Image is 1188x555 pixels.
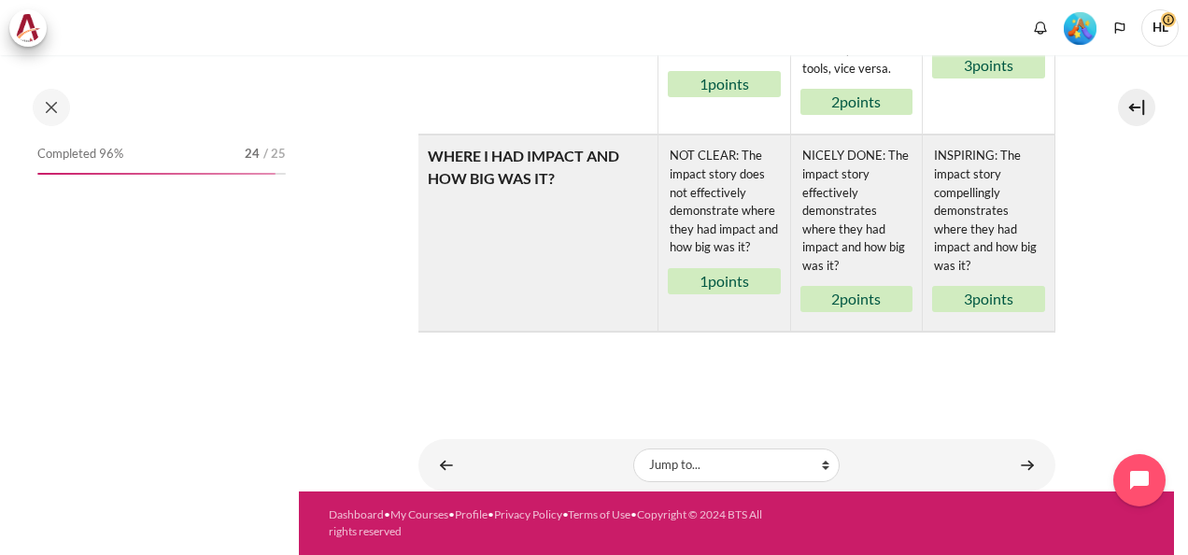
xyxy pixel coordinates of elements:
[455,507,488,521] a: Profile
[1056,10,1104,45] a: Level #5
[932,145,1044,277] div: INSPIRING: The impact story compellingly demonstrates where they had impact and how big was it?
[1141,9,1179,47] a: User menu
[245,145,260,164] span: 24
[831,92,840,110] span: 2
[418,135,658,332] td: Criterion WHERE I HAD IMPACT AND HOW BIG WAS IT?
[668,145,780,258] div: NOT CLEAR: The impact story does not effectively demonstrate where they had impact and how big wa...
[329,506,767,540] div: • • • • •
[700,272,708,290] span: 1
[329,507,384,521] a: Dashboard
[800,286,912,312] div: points
[15,14,41,42] img: Architeck
[964,56,972,74] span: 3
[9,9,56,47] a: Architeck Architeck
[1106,14,1134,42] button: Languages
[494,507,562,521] a: Privacy Policy
[790,135,922,331] td: Level NICELY DONE: The impact story effectively demonstrates where they had impact and how big wa...
[1064,12,1096,45] img: Level #5
[1064,10,1096,45] div: Level #5
[1141,9,1179,47] span: HL
[390,507,448,521] a: My Courses
[37,173,276,175] div: 96%
[923,135,1054,331] td: Level INSPIRING: The impact story compellingly demonstrates where they had impact and how big was...
[932,52,1044,78] div: points
[800,145,912,277] div: NICELY DONE: The impact story effectively demonstrates where they had impact and how big was it?
[932,286,1044,312] div: points
[658,135,790,331] td: Level NOT CLEAR: The impact story does not effectively demonstrate where they had impact and how ...
[700,75,708,92] span: 1
[658,135,1054,331] tr: Levels group
[568,507,630,521] a: Terms of Use
[800,89,912,115] div: points
[263,145,286,164] span: / 25
[1026,14,1054,42] div: Show notification window with no new notifications
[428,447,465,483] a: ◄ End-of-Program Feedback Survey
[668,268,780,294] div: points
[831,290,840,307] span: 2
[964,290,972,307] span: 3
[1009,447,1046,483] a: Level 2 Certificate: Graduate with Distinction ►
[668,71,780,97] div: points
[37,145,123,164] span: Completed 96%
